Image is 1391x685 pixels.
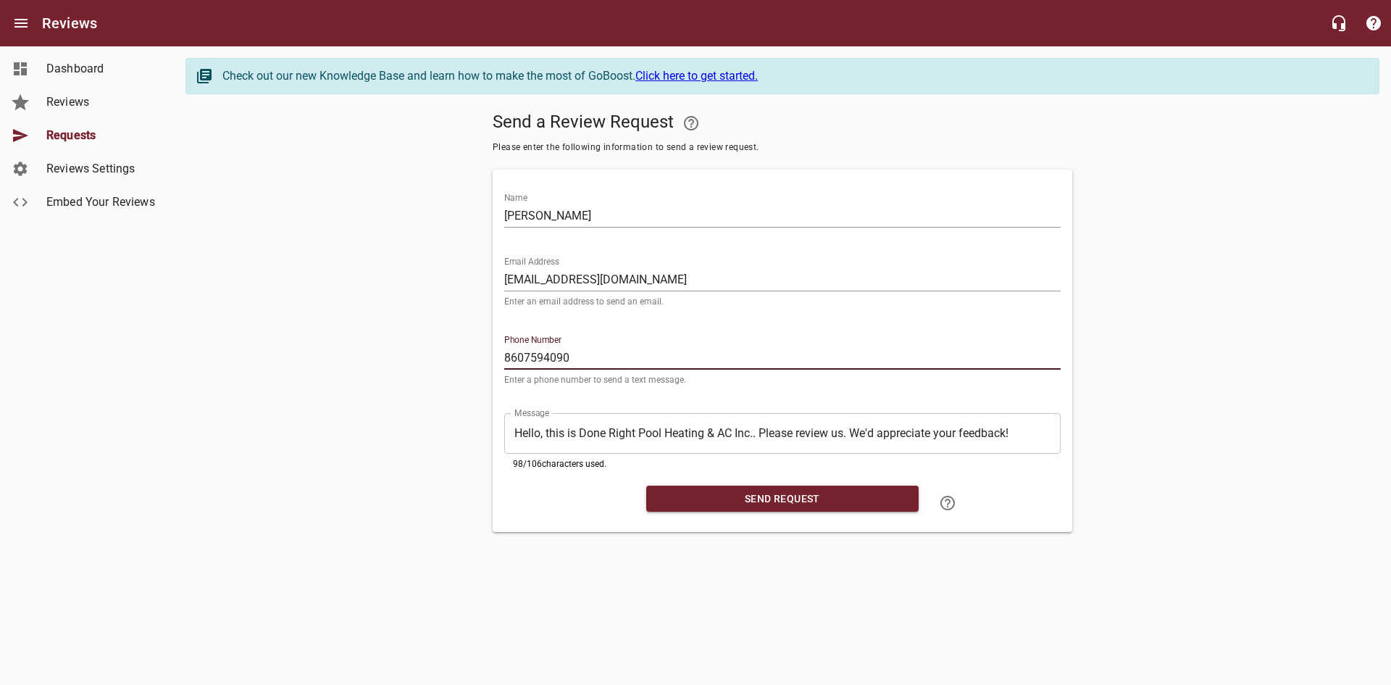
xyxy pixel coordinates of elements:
[42,12,97,35] h6: Reviews
[493,141,1072,155] span: Please enter the following information to send a review request.
[635,69,758,83] a: Click here to get started.
[46,194,156,211] span: Embed Your Reviews
[1356,6,1391,41] button: Support Portal
[4,6,38,41] button: Open drawer
[504,297,1061,306] p: Enter an email address to send an email.
[504,336,561,344] label: Phone Number
[46,60,156,78] span: Dashboard
[504,194,527,202] label: Name
[46,127,156,144] span: Requests
[222,67,1364,85] div: Check out our new Knowledge Base and learn how to make the most of GoBoost.
[674,106,709,141] a: Your Google or Facebook account must be connected to "Send a Review Request"
[658,490,907,508] span: Send Request
[493,106,1072,141] h5: Send a Review Request
[930,486,965,520] a: Learn how to "Send a Review Request"
[514,426,1050,440] textarea: Hello, this is Done Right Pool Heating & AC Inc.. Please review us. We'd appreciate your feedback!
[1321,6,1356,41] button: Live Chat
[46,94,156,111] span: Reviews
[646,486,919,512] button: Send Request
[504,257,559,266] label: Email Address
[46,160,156,178] span: Reviews Settings
[513,459,606,469] span: 98 / 106 characters used.
[504,375,1061,384] p: Enter a phone number to send a text message.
